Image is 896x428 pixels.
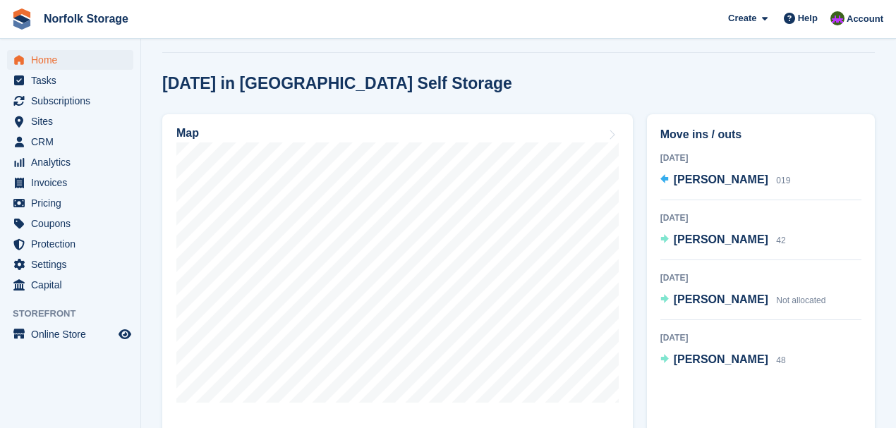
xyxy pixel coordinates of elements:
[660,231,786,250] a: [PERSON_NAME] 42
[31,255,116,274] span: Settings
[31,71,116,90] span: Tasks
[38,7,134,30] a: Norfolk Storage
[116,326,133,343] a: Preview store
[830,11,844,25] img: Tom Pearson
[31,152,116,172] span: Analytics
[847,12,883,26] span: Account
[7,324,133,344] a: menu
[7,173,133,192] a: menu
[776,295,825,305] span: Not allocated
[776,176,790,185] span: 019
[31,234,116,254] span: Protection
[7,91,133,111] a: menu
[31,111,116,131] span: Sites
[176,127,199,140] h2: Map
[776,355,785,365] span: 48
[7,275,133,295] a: menu
[31,50,116,70] span: Home
[7,132,133,152] a: menu
[31,214,116,233] span: Coupons
[162,74,512,93] h2: [DATE] in [GEOGRAPHIC_DATA] Self Storage
[660,291,826,310] a: [PERSON_NAME] Not allocated
[7,50,133,70] a: menu
[660,126,861,143] h2: Move ins / outs
[660,271,861,284] div: [DATE]
[31,91,116,111] span: Subscriptions
[674,233,768,245] span: [PERSON_NAME]
[7,193,133,213] a: menu
[660,171,791,190] a: [PERSON_NAME] 019
[7,214,133,233] a: menu
[31,173,116,192] span: Invoices
[674,353,768,365] span: [PERSON_NAME]
[7,152,133,172] a: menu
[31,132,116,152] span: CRM
[660,152,861,164] div: [DATE]
[660,212,861,224] div: [DATE]
[11,8,32,30] img: stora-icon-8386f47178a22dfd0bd8f6a31ec36ba5ce8667c1dd55bd0f319d3a0aa187defe.svg
[7,234,133,254] a: menu
[31,275,116,295] span: Capital
[660,351,786,369] a: [PERSON_NAME] 48
[728,11,756,25] span: Create
[674,293,768,305] span: [PERSON_NAME]
[674,173,768,185] span: [PERSON_NAME]
[13,307,140,321] span: Storefront
[660,331,861,344] div: [DATE]
[31,193,116,213] span: Pricing
[776,236,785,245] span: 42
[798,11,818,25] span: Help
[31,324,116,344] span: Online Store
[7,111,133,131] a: menu
[7,71,133,90] a: menu
[7,255,133,274] a: menu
